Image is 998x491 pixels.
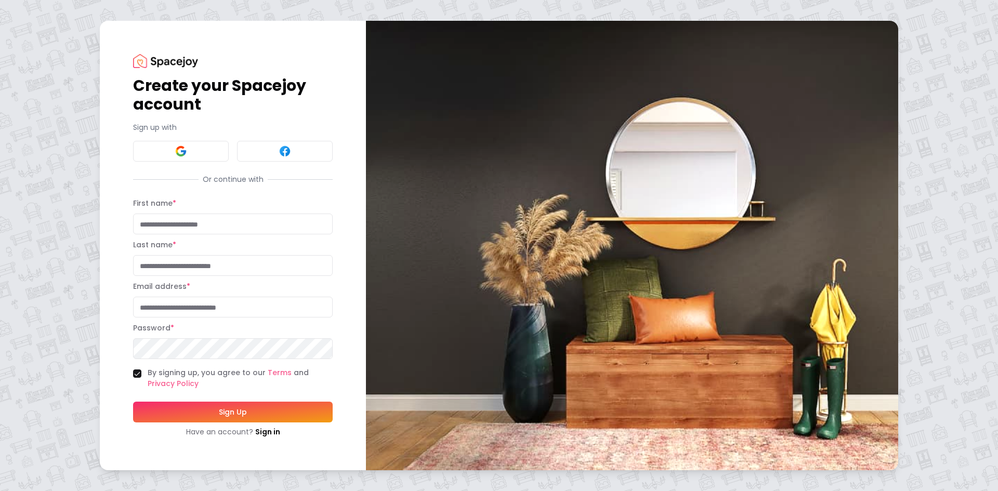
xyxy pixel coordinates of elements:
a: Terms [268,367,292,378]
a: Sign in [255,427,280,437]
img: banner [366,21,898,470]
h1: Create your Spacejoy account [133,76,333,114]
button: Sign Up [133,402,333,422]
p: Sign up with [133,122,333,132]
label: Last name [133,240,176,250]
label: Password [133,323,174,333]
span: Or continue with [199,174,268,184]
a: Privacy Policy [148,378,199,389]
label: First name [133,198,176,208]
img: Spacejoy Logo [133,54,198,68]
label: By signing up, you agree to our and [148,367,333,389]
img: Google signin [175,145,187,157]
label: Email address [133,281,190,291]
div: Have an account? [133,427,333,437]
img: Facebook signin [279,145,291,157]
